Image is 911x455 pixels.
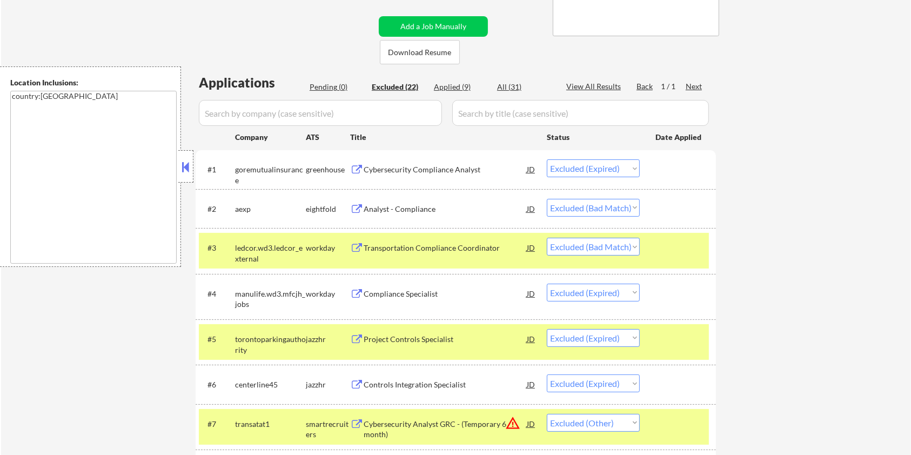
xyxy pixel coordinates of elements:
div: JD [526,238,537,257]
div: Company [235,132,306,143]
div: Next [686,81,703,92]
div: Excluded (22) [372,82,426,92]
div: Back [637,81,654,92]
div: JD [526,414,537,433]
div: torontoparkingauthority [235,334,306,355]
div: Analyst - Compliance [364,204,527,215]
div: Transportation Compliance Coordinator [364,243,527,253]
div: #5 [207,334,226,345]
div: JD [526,374,537,394]
div: Cybersecurity Compliance Analyst [364,164,527,175]
div: eightfold [306,204,350,215]
div: Compliance Specialist [364,289,527,299]
div: workday [306,243,350,253]
div: jazzhr [306,379,350,390]
div: JD [526,199,537,218]
div: View All Results [566,81,624,92]
div: Applied (9) [434,82,488,92]
button: Download Resume [380,40,460,64]
div: Location Inclusions: [10,77,177,88]
div: 1 / 1 [661,81,686,92]
div: JD [526,329,537,349]
div: Pending (0) [310,82,364,92]
div: jazzhr [306,334,350,345]
div: Date Applied [655,132,703,143]
div: smartrecruiters [306,419,350,440]
div: JD [526,159,537,179]
div: Applications [199,76,306,89]
div: workday [306,289,350,299]
div: ledcor.wd3.ledcor_external [235,243,306,264]
div: Title [350,132,537,143]
div: #2 [207,204,226,215]
div: All (31) [497,82,551,92]
input: Search by title (case sensitive) [452,100,709,126]
button: Add a Job Manually [379,16,488,37]
div: #4 [207,289,226,299]
div: Cybersecurity Analyst GRC - (Temporary 6 month) [364,419,527,440]
div: Controls Integration Specialist [364,379,527,390]
div: JD [526,284,537,303]
div: Project Controls Specialist [364,334,527,345]
button: warning_amber [505,416,520,431]
div: aexp [235,204,306,215]
div: goremutualinsurance [235,164,306,185]
div: #6 [207,379,226,390]
div: Status [547,127,640,146]
div: #1 [207,164,226,175]
div: #7 [207,419,226,430]
div: centerline45 [235,379,306,390]
div: greenhouse [306,164,350,175]
div: #3 [207,243,226,253]
div: manulife.wd3.mfcjh_jobs [235,289,306,310]
div: ATS [306,132,350,143]
div: transatat1 [235,419,306,430]
input: Search by company (case sensitive) [199,100,442,126]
